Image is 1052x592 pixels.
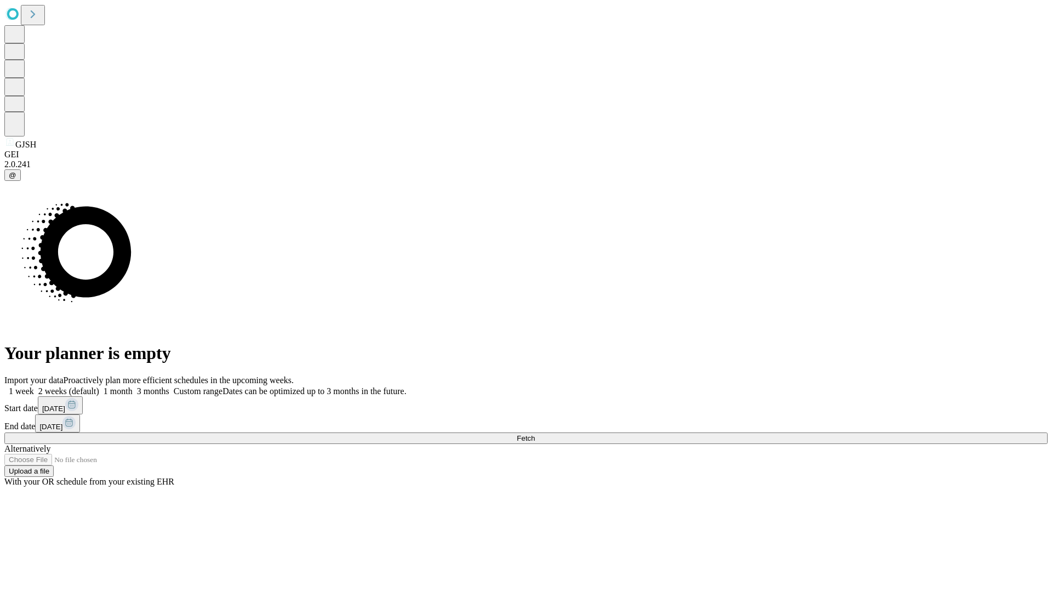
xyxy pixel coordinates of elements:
div: End date [4,414,1048,432]
div: 2.0.241 [4,160,1048,169]
span: GJSH [15,140,36,149]
button: Fetch [4,432,1048,444]
span: @ [9,171,16,179]
span: 3 months [137,386,169,396]
span: Custom range [174,386,222,396]
div: GEI [4,150,1048,160]
button: [DATE] [38,396,83,414]
span: 1 week [9,386,34,396]
span: Proactively plan more efficient schedules in the upcoming weeks. [64,375,294,385]
span: Fetch [517,434,535,442]
div: Start date [4,396,1048,414]
span: 2 weeks (default) [38,386,99,396]
button: @ [4,169,21,181]
button: Upload a file [4,465,54,477]
button: [DATE] [35,414,80,432]
span: [DATE] [39,423,62,431]
h1: Your planner is empty [4,343,1048,363]
span: 1 month [104,386,133,396]
span: Alternatively [4,444,50,453]
span: Import your data [4,375,64,385]
span: With your OR schedule from your existing EHR [4,477,174,486]
span: [DATE] [42,405,65,413]
span: Dates can be optimized up to 3 months in the future. [222,386,406,396]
